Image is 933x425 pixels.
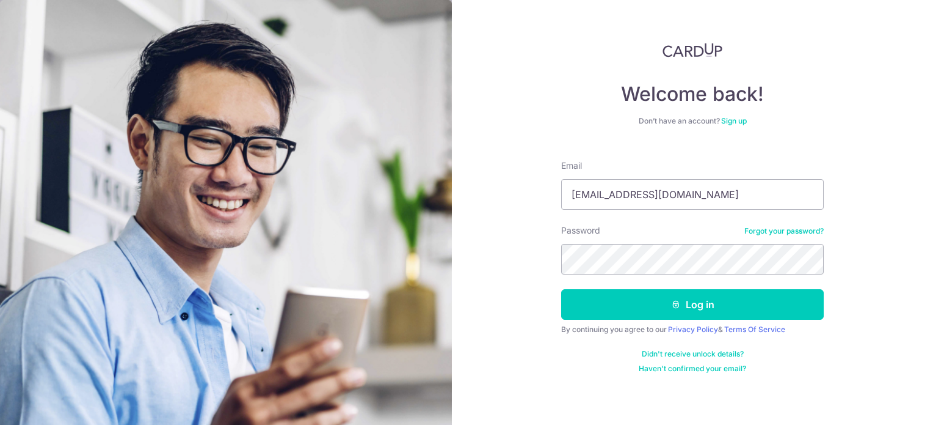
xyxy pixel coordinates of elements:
[639,364,746,374] a: Haven't confirmed your email?
[642,349,744,359] a: Didn't receive unlock details?
[561,224,600,237] label: Password
[724,325,785,334] a: Terms Of Service
[663,43,722,57] img: CardUp Logo
[561,179,824,210] input: Enter your Email
[744,226,824,236] a: Forgot your password?
[561,116,824,126] div: Don’t have an account?
[561,160,582,172] label: Email
[561,82,824,106] h4: Welcome back!
[561,289,824,320] button: Log in
[668,325,718,334] a: Privacy Policy
[721,116,747,125] a: Sign up
[561,325,824,334] div: By continuing you agree to our &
